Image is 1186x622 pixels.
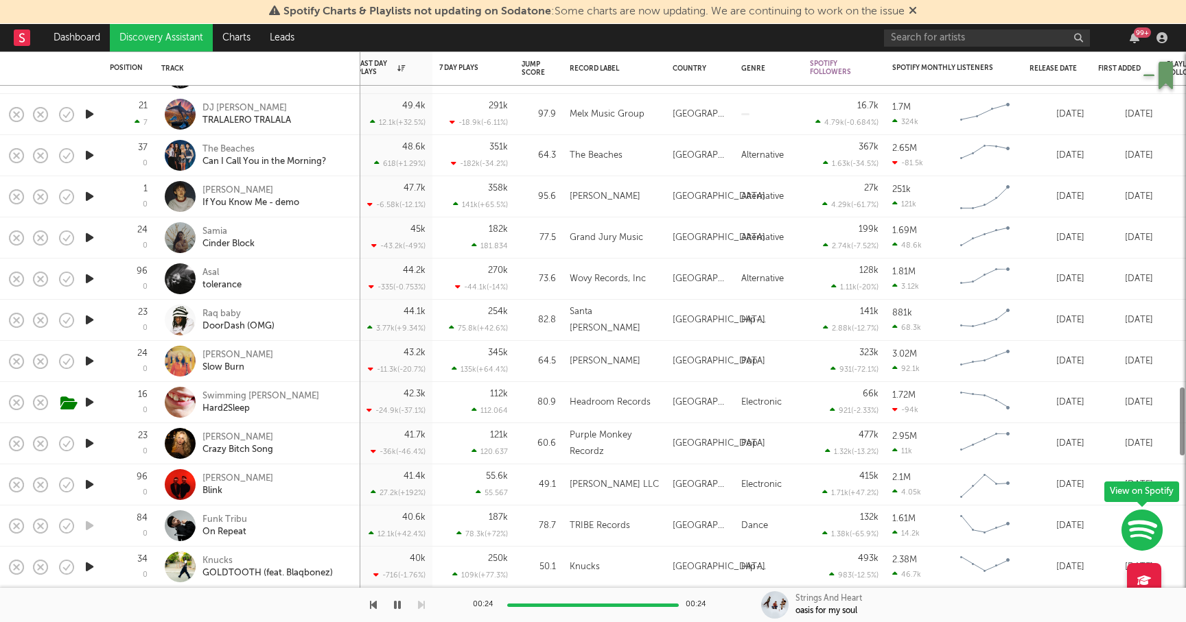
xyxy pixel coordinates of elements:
div: 34 [137,555,148,564]
div: [PERSON_NAME] LLC [570,477,659,493]
div: -81.5k [892,158,923,167]
div: 27.2k ( +192 % ) [371,488,426,497]
div: 1.61M [892,514,916,523]
div: Knucks [202,555,333,567]
div: 2.88k ( -12.7 % ) [823,324,879,333]
div: 2.1M [892,473,911,482]
div: [DATE] [1030,477,1084,493]
div: -94k [892,405,918,414]
div: Electronic [741,394,782,411]
div: [DATE] [1030,271,1084,287]
div: Spotify Monthly Listeners [892,64,995,72]
span: Spotify Charts & Playlists not updating on Sodatone [283,6,551,17]
svg: Chart title [954,550,1016,584]
div: 931 ( -72.1 % ) [830,365,879,374]
div: 00:24 [686,597,713,613]
div: [DATE] [1030,189,1084,205]
div: 00:24 [473,597,500,613]
div: TRALALERO TRALALA [202,115,291,127]
div: 47.7k [404,184,426,193]
div: 251k [892,185,911,194]
div: 55.6k [486,472,508,481]
div: [DATE] [1098,477,1153,493]
svg: Chart title [954,509,1016,543]
div: [DATE] [1030,353,1084,370]
div: 97.9 [522,106,556,123]
a: Asaltolerance [202,267,242,291]
div: 1.11k ( -20 % ) [831,283,879,291]
div: Electronic [741,477,782,493]
div: 1.32k ( -13.2 % ) [825,447,879,456]
div: Can I Call You in the Morning? [202,156,326,168]
div: -36k ( -46.4 % ) [371,447,426,456]
div: 182k [489,225,508,234]
div: 12.1k ( +32.5 % ) [370,118,426,127]
div: 1.7M [892,103,911,112]
div: [DATE] [1098,559,1153,575]
div: 618 ( +1.29 % ) [374,159,426,168]
div: Samia [202,226,255,238]
a: Swimming [PERSON_NAME]Hard2Sleep [202,390,319,415]
div: [DATE] [1030,106,1084,123]
div: [DATE] [1030,518,1084,534]
div: [DATE] [1030,230,1084,246]
div: Hip-Hop/Rap [741,312,796,328]
div: Asal [202,267,242,279]
div: 78.7 [522,518,556,534]
div: -335 ( -0.753 % ) [369,283,426,291]
div: 48.6k [402,143,426,152]
div: -6.58k ( -12.1 % ) [367,200,426,209]
div: 64.3 [522,147,556,164]
div: 121k [892,200,916,208]
div: 23 [138,308,148,317]
div: -18.9k ( -6.11 % ) [450,118,508,127]
div: [PERSON_NAME] [570,189,640,205]
div: 16.7k [857,101,879,110]
div: Last Day Plays [357,60,405,76]
div: First Added [1098,64,1146,73]
a: Discovery Assistant [110,24,213,51]
div: -24.9k ( -37.1 % ) [367,406,426,415]
div: 1.63k ( -34.5 % ) [823,159,879,168]
div: 415k [859,472,879,481]
a: SamiaCinder Block [202,226,255,250]
div: 291k [489,101,508,110]
div: -43.2k ( -49 % ) [371,241,426,250]
div: Melx Music Group [570,106,644,123]
div: 3.02M [892,350,917,359]
div: 40.6k [402,513,426,522]
div: 55.567 [476,488,508,497]
div: Grand Jury Music [570,230,643,246]
div: [GEOGRAPHIC_DATA] [673,312,765,328]
div: 109k ( +77.3 % ) [452,571,508,579]
div: -44.1k ( -14 % ) [455,283,508,291]
div: [DATE] [1098,435,1153,452]
a: Raq babyDoorDash (OMG) [202,308,275,333]
div: 324k [892,117,918,126]
div: 358k [488,184,508,193]
div: [DATE] [1030,394,1084,411]
div: 135k ( +64.4 % ) [452,365,508,374]
div: Genre [741,64,789,73]
div: 0 [143,407,148,414]
div: 0 [143,366,148,373]
div: 4.79k ( -0.684 % ) [815,118,879,127]
div: 84 [137,514,148,523]
div: [GEOGRAPHIC_DATA] [673,353,765,370]
svg: Chart title [954,139,1016,173]
div: 99 + [1134,27,1151,38]
div: 199k [859,225,879,234]
div: 80.9 [522,394,556,411]
div: 983 ( -12.5 % ) [829,571,879,579]
a: [PERSON_NAME]Blink [202,473,273,497]
div: Crazy Bitch Song [202,444,273,456]
a: Dashboard [44,24,110,51]
div: 270k [488,266,508,275]
div: 92.1k [892,364,920,373]
div: 64.5 [522,353,556,370]
div: 351k [489,143,508,152]
div: 2.65M [892,144,917,153]
div: 95.6 [522,189,556,205]
div: 37 [138,143,148,152]
a: [PERSON_NAME]If You Know Me - demo [202,184,299,209]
